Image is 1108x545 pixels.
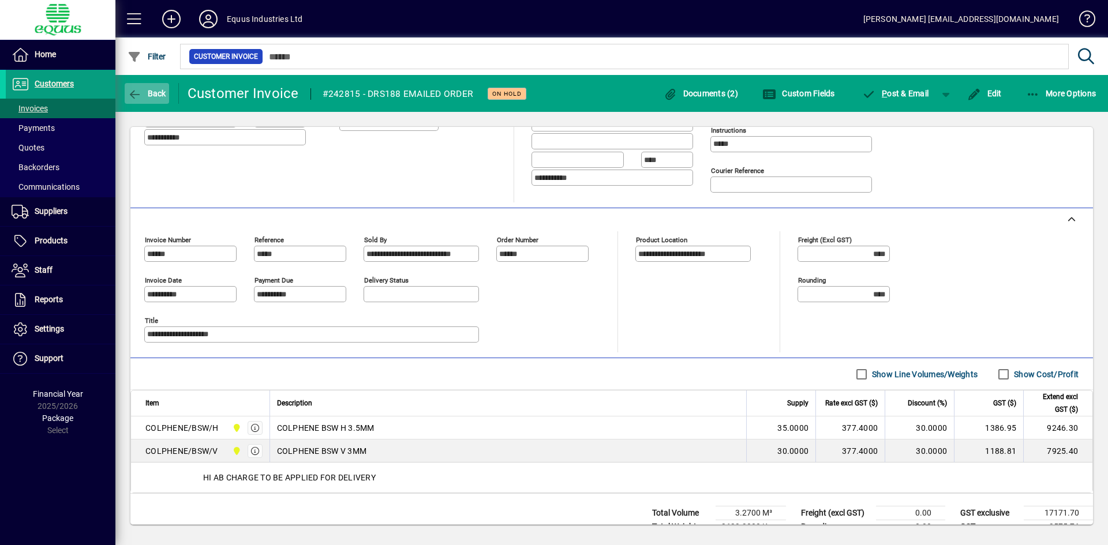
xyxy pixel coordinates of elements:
mat-label: Product location [636,236,687,244]
td: Total Volume [646,506,716,520]
div: [PERSON_NAME] [EMAIL_ADDRESS][DOMAIN_NAME] [863,10,1059,28]
span: On hold [492,90,522,97]
a: Payments [6,118,115,138]
a: Settings [6,315,115,344]
div: COLPHENE/BSW/V [145,445,218,457]
button: Custom Fields [759,83,838,104]
a: Home [6,40,115,69]
td: 9246.30 [1023,416,1092,439]
span: Payments [12,123,55,133]
mat-label: Instructions [711,126,746,134]
span: More Options [1026,89,1096,98]
td: 7925.40 [1023,439,1092,463]
span: Custom Fields [762,89,835,98]
span: 30.0000 [777,445,808,457]
a: Backorders [6,157,115,177]
button: Add [153,9,190,29]
td: GST [954,520,1024,534]
span: Extend excl GST ($) [1031,390,1078,416]
div: COLPHENE/BSW/H [145,422,219,434]
span: 4A DSV LOGISTICS - CHCH [229,445,242,457]
a: Support [6,344,115,373]
td: Freight (excl GST) [795,506,876,520]
span: Filter [128,52,166,61]
td: 3.2700 M³ [716,506,786,520]
span: Package [42,414,73,423]
td: Total Weight [646,520,716,534]
span: Rate excl GST ($) [825,397,878,409]
span: Discount (%) [908,397,947,409]
span: Backorders [12,163,59,172]
span: COLPHENE BSW H 3.5MM [277,422,375,434]
div: HI AB CHARGE TO BE APPLIED FOR DELIVERY [131,463,1092,493]
div: Customer Invoice [188,84,299,103]
mat-label: Title [145,317,158,325]
a: Communications [6,177,115,197]
span: Support [35,354,63,363]
span: 4A DSV LOGISTICS - CHCH [229,422,242,434]
div: #242815 - DRS188 EMAILED ORDER [323,85,474,103]
span: Products [35,236,68,245]
app-page-header-button: Back [115,83,179,104]
span: Staff [35,265,53,275]
mat-label: Invoice number [145,236,191,244]
span: Suppliers [35,206,68,216]
a: Invoices [6,99,115,118]
button: More Options [1023,83,1099,104]
span: Settings [35,324,64,333]
button: Documents (2) [660,83,741,104]
span: P [882,89,887,98]
span: Invoices [12,104,48,113]
mat-label: Order number [497,236,538,244]
a: Reports [6,285,115,314]
span: ost & Email [862,89,929,98]
div: 377.4000 [823,422,878,434]
span: COLPHENE BSW V 3MM [277,445,367,457]
mat-label: Rounding [798,276,826,284]
td: 0.00 [876,506,945,520]
mat-label: Delivery status [364,276,409,284]
span: Supply [787,397,808,409]
button: Edit [964,83,1005,104]
div: 377.4000 [823,445,878,457]
td: 1188.81 [954,439,1023,463]
label: Show Cost/Profit [1012,369,1079,380]
td: 30.0000 [885,439,954,463]
td: 0.00 [876,520,945,534]
mat-label: Reference [254,236,284,244]
td: GST exclusive [954,506,1024,520]
mat-label: Invoice date [145,276,182,284]
td: 17171.70 [1024,506,1093,520]
td: 1386.95 [954,416,1023,439]
button: Filter [125,46,169,67]
button: Post & Email [856,83,935,104]
mat-label: Sold by [364,236,387,244]
a: Knowledge Base [1070,2,1094,40]
span: Edit [967,89,1002,98]
span: 35.0000 [777,422,808,434]
a: Suppliers [6,197,115,226]
td: Rounding [795,520,876,534]
td: 2623.3000 Kg [716,520,786,534]
span: Communications [12,182,80,191]
label: Show Line Volumes/Weights [870,369,978,380]
span: Documents (2) [663,89,738,98]
span: Reports [35,295,63,304]
span: Item [145,397,159,409]
span: GST ($) [993,397,1016,409]
span: Customers [35,79,74,88]
a: Products [6,227,115,255]
button: Profile [190,9,227,29]
mat-label: Payment due [254,276,293,284]
a: Staff [6,256,115,285]
span: Financial Year [33,389,83,399]
span: Home [35,50,56,59]
span: Back [128,89,166,98]
mat-label: Courier Reference [711,167,764,175]
span: Quotes [12,143,44,152]
td: 2575.76 [1024,520,1093,534]
button: Back [125,83,169,104]
td: 30.0000 [885,416,954,439]
a: Quotes [6,138,115,157]
span: Description [277,397,312,409]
